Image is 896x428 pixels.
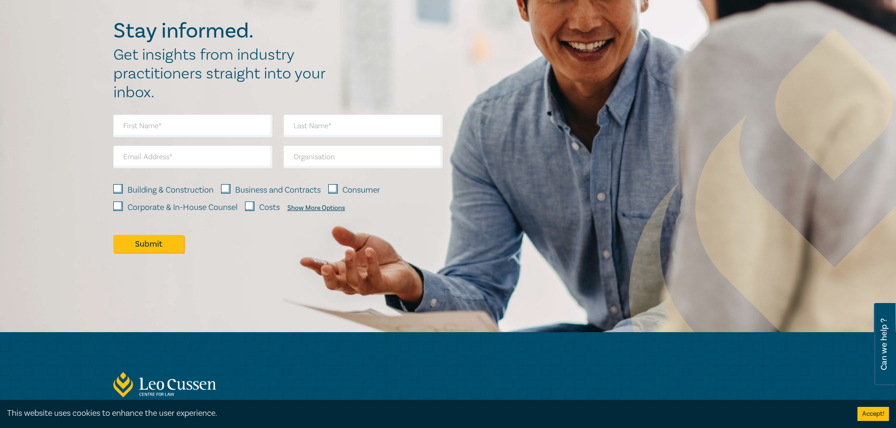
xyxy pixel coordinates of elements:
button: Submit [113,235,184,253]
input: Organisation [284,146,443,168]
span: Can we help ? [880,309,888,380]
input: Email Address* [113,146,272,168]
h2: Get insights from industry practitioners straight into your inbox. [113,46,335,102]
label: Corporate & In-House Counsel [127,202,238,214]
label: Consumer [342,184,380,196]
label: Costs [259,202,280,214]
button: Accept cookies [857,407,889,421]
input: First Name* [113,115,272,137]
div: Show More Options [287,204,345,212]
h2: Stay informed. [113,19,335,43]
input: Last Name* [284,115,443,137]
label: Business and Contracts [235,184,321,196]
div: This website uses cookies to enhance the user experience. [7,407,843,420]
label: Building & Construction [127,184,214,196]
